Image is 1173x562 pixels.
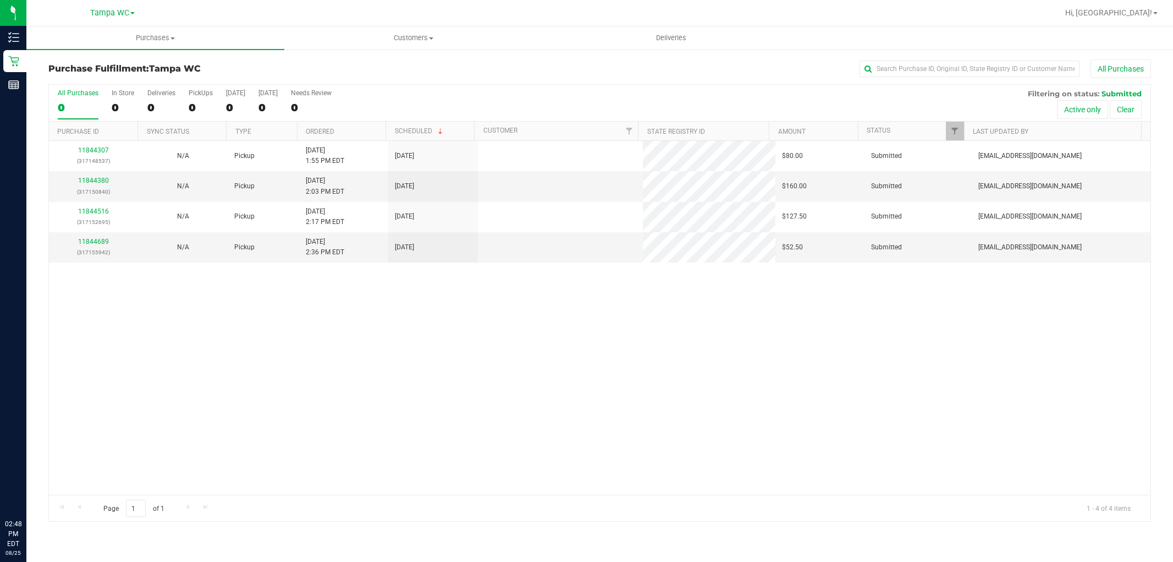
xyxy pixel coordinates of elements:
[978,151,1082,161] span: [EMAIL_ADDRESS][DOMAIN_NAME]
[226,89,245,97] div: [DATE]
[395,211,414,222] span: [DATE]
[11,474,44,507] iframe: Resource center
[871,211,902,222] span: Submitted
[1110,100,1142,119] button: Clear
[57,128,99,135] a: Purchase ID
[149,63,201,74] span: Tampa WC
[147,128,189,135] a: Sync Status
[58,101,98,114] div: 0
[189,89,213,97] div: PickUps
[306,206,344,227] span: [DATE] 2:17 PM EDT
[1102,89,1142,98] span: Submitted
[126,500,146,517] input: 1
[90,8,129,18] span: Tampa WC
[78,208,109,215] a: 11844516
[542,26,800,50] a: Deliveries
[395,127,445,135] a: Scheduled
[5,519,21,549] p: 02:48 PM EDT
[189,101,213,114] div: 0
[177,151,189,161] button: N/A
[177,182,189,190] span: Not Applicable
[782,181,807,192] span: $160.00
[306,145,344,166] span: [DATE] 1:55 PM EDT
[147,89,175,97] div: Deliveries
[56,156,131,166] p: (317148537)
[8,56,19,67] inline-svg: Retail
[26,33,284,43] span: Purchases
[5,549,21,557] p: 08/25
[620,122,638,140] a: Filter
[284,26,542,50] a: Customers
[395,242,414,253] span: [DATE]
[1028,89,1099,98] span: Filtering on status:
[978,242,1082,253] span: [EMAIL_ADDRESS][DOMAIN_NAME]
[641,33,701,43] span: Deliveries
[94,500,173,517] span: Page of 1
[78,238,109,245] a: 11844689
[1065,8,1152,17] span: Hi, [GEOGRAPHIC_DATA]!
[1091,59,1151,78] button: All Purchases
[235,128,251,135] a: Type
[234,211,255,222] span: Pickup
[285,33,542,43] span: Customers
[177,243,189,251] span: Not Applicable
[8,32,19,43] inline-svg: Inventory
[395,151,414,161] span: [DATE]
[112,89,134,97] div: In Store
[177,152,189,160] span: Not Applicable
[177,181,189,192] button: N/A
[56,247,131,258] p: (317155942)
[8,79,19,90] inline-svg: Reports
[258,89,278,97] div: [DATE]
[177,211,189,222] button: N/A
[234,151,255,161] span: Pickup
[56,187,131,197] p: (317150840)
[26,26,284,50] a: Purchases
[291,89,332,97] div: Needs Review
[78,146,109,154] a: 11844307
[647,128,705,135] a: State Registry ID
[871,242,902,253] span: Submitted
[782,151,803,161] span: $80.00
[973,128,1028,135] a: Last Updated By
[306,128,334,135] a: Ordered
[56,217,131,227] p: (317152695)
[867,127,890,134] a: Status
[946,122,964,140] a: Filter
[147,101,175,114] div: 0
[871,151,902,161] span: Submitted
[306,237,344,258] span: [DATE] 2:36 PM EDT
[306,176,344,197] span: [DATE] 2:03 PM EDT
[978,181,1082,192] span: [EMAIL_ADDRESS][DOMAIN_NAME]
[177,242,189,253] button: N/A
[234,242,255,253] span: Pickup
[483,127,517,134] a: Customer
[782,242,803,253] span: $52.50
[778,128,806,135] a: Amount
[78,177,109,184] a: 11844380
[871,181,902,192] span: Submitted
[226,101,245,114] div: 0
[177,212,189,220] span: Not Applicable
[291,101,332,114] div: 0
[1078,500,1139,516] span: 1 - 4 of 4 items
[112,101,134,114] div: 0
[58,89,98,97] div: All Purchases
[395,181,414,192] span: [DATE]
[782,211,807,222] span: $127.50
[258,101,278,114] div: 0
[860,61,1080,77] input: Search Purchase ID, Original ID, State Registry ID or Customer Name...
[48,64,416,74] h3: Purchase Fulfillment:
[978,211,1082,222] span: [EMAIL_ADDRESS][DOMAIN_NAME]
[234,181,255,192] span: Pickup
[1057,100,1108,119] button: Active only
